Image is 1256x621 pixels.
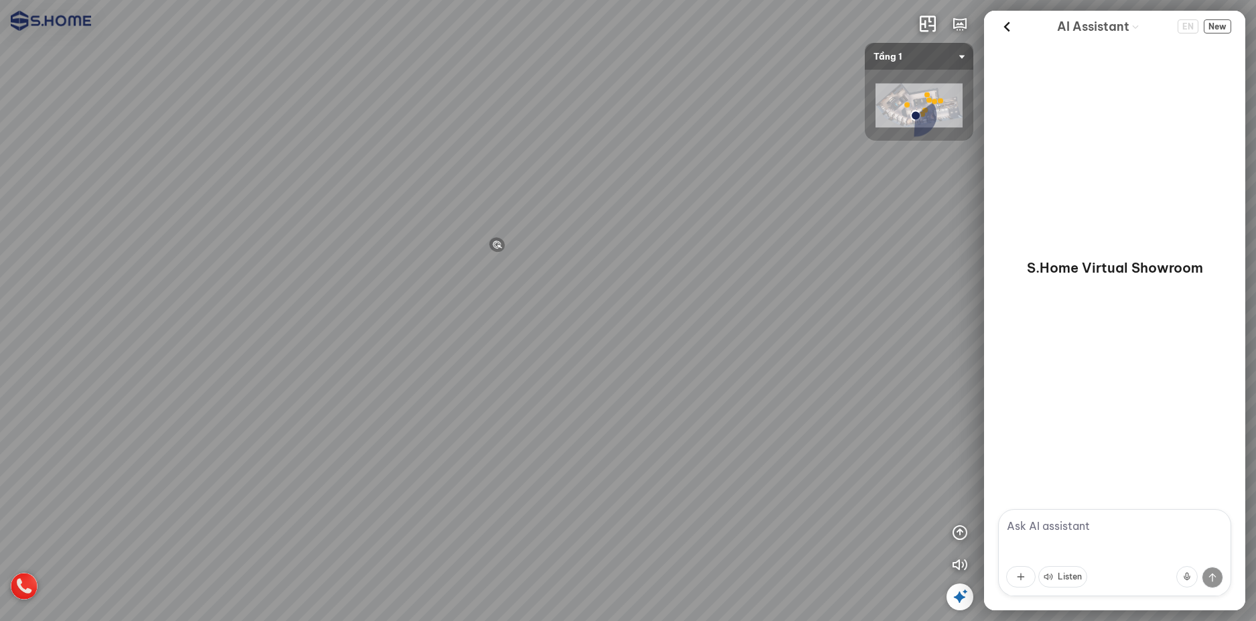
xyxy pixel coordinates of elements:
img: hotline_icon_VCHHFN9JCFPE.png [11,573,38,600]
img: logo [11,11,91,31]
span: EN [1178,19,1198,33]
span: AI Assistant [1057,17,1129,36]
button: New Chat [1204,19,1231,33]
button: Change language [1178,19,1198,33]
button: Listen [1038,566,1087,588]
img: shome_ha_dong_l_ZJLELUXWZUJH.png [876,84,963,128]
p: S.Home Virtual Showroom [1027,259,1203,277]
span: Tầng 1 [874,43,965,70]
div: AI Guide options [1057,16,1140,37]
span: New [1204,19,1231,33]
